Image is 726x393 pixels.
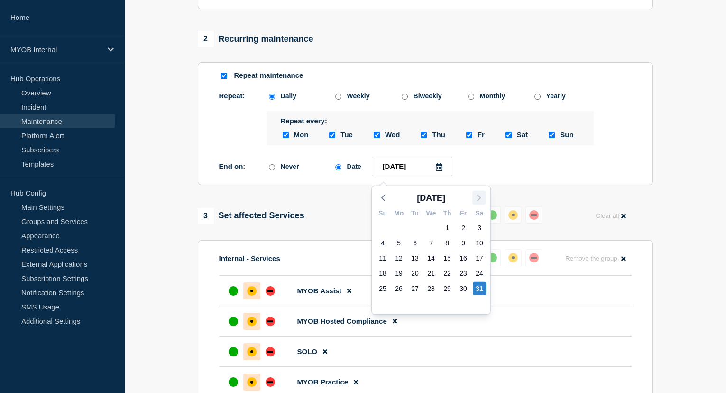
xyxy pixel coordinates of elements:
span: Tue [340,131,353,140]
div: down [266,377,275,387]
button: down [525,206,542,224]
div: Friday, Jan 9, 2026 [457,236,470,250]
div: Tuesday, Jan 27, 2026 [408,282,422,295]
div: Daily [281,92,296,100]
span: Fr [478,131,485,140]
div: Thursday, Jan 8, 2026 [441,236,454,250]
span: 3 [198,208,214,224]
div: Saturday, Jan 31, 2026 [473,282,486,295]
div: Friday, Jan 30, 2026 [457,282,470,295]
div: Sunday, Jan 11, 2026 [376,252,389,265]
div: Tuesday, Jan 6, 2026 [408,236,422,250]
input: YYYY-MM-DD [372,157,452,176]
input: thursday checkbox [421,132,427,138]
div: Su [375,208,391,220]
div: up [487,253,497,262]
span: MYOB Hosted Compliance [297,317,387,325]
button: up [484,206,501,224]
div: Sunday, Jan 25, 2026 [376,282,389,295]
input: friday checkbox [466,132,472,138]
div: Monday, Jan 5, 2026 [392,236,405,250]
p: Internal - Services [219,254,280,262]
div: up [229,347,238,356]
div: Wednesday, Jan 14, 2026 [424,252,438,265]
input: saturday checkbox [505,132,512,138]
div: affected [247,377,257,387]
div: Thursday, Jan 22, 2026 [441,267,454,280]
span: MYOB Practice [297,378,349,386]
div: Monday, Jan 19, 2026 [392,267,405,280]
span: MYOB Assist [297,287,342,295]
input: Monthly [468,94,474,100]
div: Monday, Jan 26, 2026 [392,282,405,295]
div: down [266,317,275,326]
span: Remove the group [565,255,617,262]
div: Thursday, Jan 15, 2026 [441,252,454,265]
div: Sunday, Jan 18, 2026 [376,267,389,280]
div: Thursday, Jan 1, 2026 [441,221,454,234]
input: wednesday checkbox [374,132,380,138]
div: down [529,253,539,262]
div: We [423,208,439,220]
button: [DATE] [413,191,449,205]
button: Remove the group [560,249,632,268]
div: up [229,377,238,387]
input: Date [335,164,341,170]
div: Sa [471,208,487,220]
span: Thu [432,131,445,140]
div: affected [247,347,257,356]
input: Yearly [534,94,541,100]
div: Saturday, Jan 3, 2026 [473,221,486,234]
p: Repeat maintenance [234,71,303,80]
div: Friday, Jan 2, 2026 [457,221,470,234]
div: Biweekly [414,92,442,100]
div: down [266,347,275,356]
div: up [229,317,238,326]
input: Repeat maintenance [221,73,227,79]
div: Saturday, Jan 10, 2026 [473,236,486,250]
div: Saturday, Jan 17, 2026 [473,252,486,265]
input: sunday checkbox [549,132,555,138]
div: Sunday, Jan 4, 2026 [376,236,389,250]
input: monday checkbox [283,132,289,138]
input: Biweekly [402,94,408,100]
div: Weekly [347,92,370,100]
p: MYOB Internal [10,46,101,54]
p: End on: [219,162,267,170]
input: tuesday checkbox [329,132,335,138]
div: Mo [391,208,407,220]
div: Tuesday, Jan 20, 2026 [408,267,422,280]
div: Wednesday, Jan 28, 2026 [424,282,438,295]
button: up [484,249,501,266]
button: affected [505,249,522,266]
input: Weekly [335,94,341,100]
span: Sat [517,131,528,140]
div: Monday, Jan 12, 2026 [392,252,405,265]
span: Mon [294,131,309,140]
div: Wednesday, Jan 7, 2026 [424,236,438,250]
span: [DATE] [417,191,445,205]
div: affected [508,210,518,220]
button: Clear all [590,206,631,225]
div: affected [247,317,257,326]
div: Thursday, Jan 29, 2026 [441,282,454,295]
div: down [529,210,539,220]
div: Tuesday, Jan 13, 2026 [408,252,422,265]
div: Tu [407,208,423,220]
div: Recurring maintenance [198,31,313,47]
p: Repeat: [219,92,267,100]
span: Sun [560,131,573,140]
div: Fr [455,208,471,220]
div: Saturday, Jan 24, 2026 [473,267,486,280]
div: affected [247,286,257,296]
div: Set affected Services [198,208,304,224]
span: SOLO [297,347,318,356]
div: Friday, Jan 23, 2026 [457,267,470,280]
button: down [525,249,542,266]
input: Never [269,164,275,170]
button: affected [505,206,522,224]
div: affected [508,253,518,262]
p: Repeat every: [281,117,579,125]
div: Friday, Jan 16, 2026 [457,252,470,265]
div: Yearly [546,92,566,100]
